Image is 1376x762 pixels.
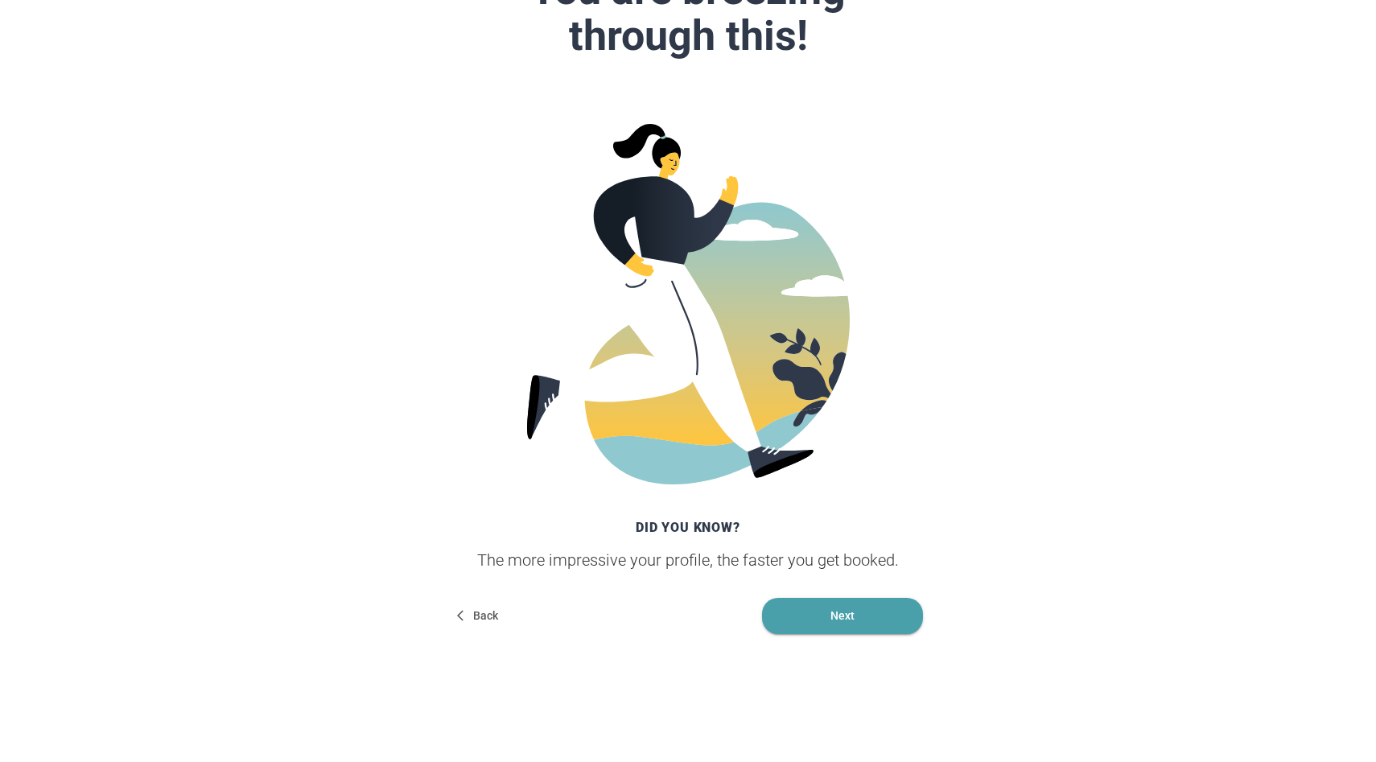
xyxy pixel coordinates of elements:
[453,598,505,634] button: Back
[447,511,929,543] div: Did you know?
[447,550,929,570] div: The more impressive your profile, the faster you get booked.
[762,598,923,634] button: Next
[527,124,850,484] img: Breezing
